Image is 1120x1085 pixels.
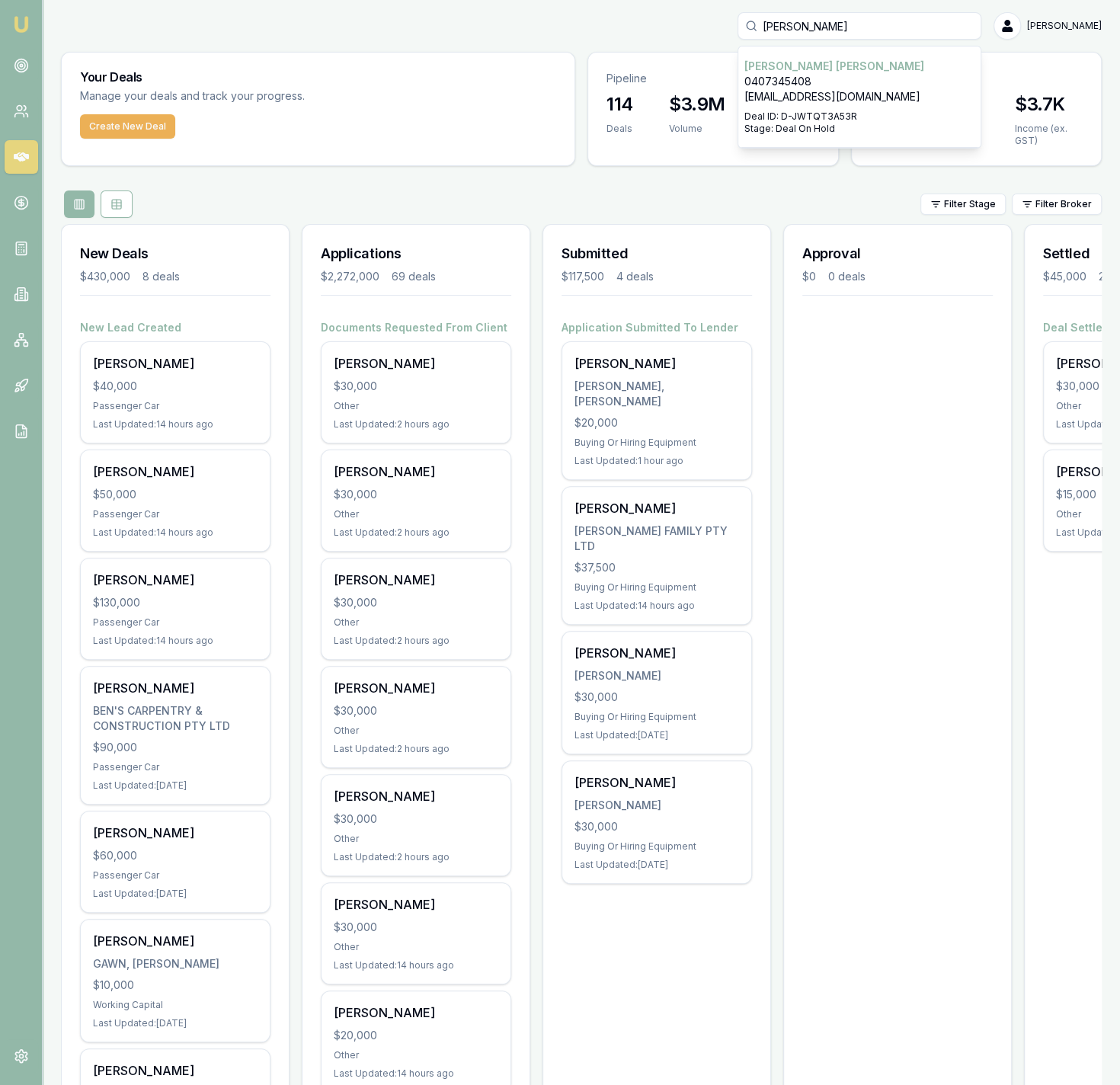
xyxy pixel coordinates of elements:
div: [PERSON_NAME] [574,773,739,792]
div: $40,000 [93,379,258,394]
div: Working Capital [93,999,258,1011]
div: Other [334,616,498,629]
div: Deals [606,123,632,135]
div: $50,000 [93,487,258,502]
div: Last Updated: 14 hours ago [93,526,258,539]
div: Last Updated: 2 hours ago [334,743,498,755]
div: Other [334,725,498,737]
div: Buying Or Hiring Equipment [574,581,739,594]
div: $90,000 [93,740,258,755]
h4: Documents Requested From Client [321,320,511,335]
p: Deal ID: D-JWTQT3A53R [744,110,974,123]
div: Passenger Car [93,616,258,629]
div: Other [334,400,498,412]
div: [PERSON_NAME] [334,787,498,805]
div: Last Updated: 14 hours ago [574,600,739,612]
div: 0 deals [828,269,866,284]
h3: $3.7K [1015,92,1083,117]
div: [PERSON_NAME] [574,668,739,683]
div: [PERSON_NAME] FAMILY PTY LTD [574,523,739,554]
div: $30,000 [574,690,739,705]
div: Volume [669,123,725,135]
div: [PERSON_NAME] [574,354,739,373]
button: Create New Deal [80,114,175,139]
div: Income (ex. GST) [1015,123,1083,147]
div: [PERSON_NAME], [PERSON_NAME] [574,379,739,409]
div: Passenger Car [93,869,258,882]
p: Manage your deals and track your progress. [80,88,470,105]
p: Pipeline [606,71,820,86]
div: $30,000 [574,819,739,834]
h3: $3.9M [669,92,725,117]
div: $10,000 [93,978,258,993]
div: [PERSON_NAME] [93,679,258,697]
h3: New Deals [80,243,270,264]
img: emu-icon-u.png [12,15,30,34]
div: Passenger Car [93,508,258,520]
h3: Approval [802,243,993,264]
div: $30,000 [334,703,498,719]
div: Last Updated: 2 hours ago [334,418,498,430]
h4: New Lead Created [80,320,270,335]
div: Buying Or Hiring Equipment [574,711,739,723]
div: Last Updated: 1 hour ago [574,455,739,467]
div: Other [334,508,498,520]
button: Filter Broker [1012,194,1102,215]
div: $430,000 [80,269,130,284]
div: [PERSON_NAME] [334,354,498,373]
h3: Applications [321,243,511,264]
div: Last Updated: [DATE] [93,1017,258,1029]
div: [PERSON_NAME] [334,895,498,914]
div: [PERSON_NAME] [93,354,258,373]
div: $30,000 [334,595,498,610]
div: [PERSON_NAME] [574,644,739,662]
p: [EMAIL_ADDRESS][DOMAIN_NAME] [744,89,974,104]
div: 4 deals [616,269,654,284]
div: [PERSON_NAME] [93,932,258,950]
span: Filter Stage [944,198,996,210]
button: Filter Stage [920,194,1006,215]
div: $117,500 [562,269,604,284]
div: $0 [802,269,816,284]
h3: 114 [606,92,632,117]
div: $30,000 [334,920,498,935]
div: [PERSON_NAME] [93,571,258,589]
input: Search deals [738,12,981,40]
h3: Submitted [562,243,752,264]
div: Last Updated: 14 hours ago [334,1067,498,1080]
div: [PERSON_NAME] [334,679,498,697]
div: $20,000 [574,415,739,430]
div: [PERSON_NAME] [334,571,498,589]
div: $30,000 [334,379,498,394]
div: 8 deals [142,269,180,284]
div: Other [334,1049,498,1061]
div: Last Updated: 2 hours ago [334,635,498,647]
p: Stage: Deal On Hold [744,123,974,135]
div: GAWN, [PERSON_NAME] [93,956,258,971]
div: Last Updated: 14 hours ago [93,635,258,647]
div: [PERSON_NAME] [574,499,739,517]
h4: Application Submitted To Lender [562,320,752,335]
div: [PERSON_NAME] [93,462,258,481]
div: Buying Or Hiring Equipment [574,437,739,449]
div: 69 deals [392,269,436,284]
div: Other [334,941,498,953]
h3: Your Deals [80,71,556,83]
div: Last Updated: 2 hours ago [334,851,498,863]
div: Passenger Car [93,761,258,773]
div: $45,000 [1043,269,1086,284]
div: Select deal for Mick Tobin [738,46,981,148]
div: Last Updated: 14 hours ago [334,959,498,971]
span: Filter Broker [1035,198,1092,210]
div: $60,000 [93,848,258,863]
span: [PERSON_NAME] [1027,20,1102,32]
div: Last Updated: [DATE] [93,779,258,792]
div: Last Updated: [DATE] [574,859,739,871]
p: [PERSON_NAME] [PERSON_NAME] [744,59,974,74]
p: 0407345408 [744,74,974,89]
div: [PERSON_NAME] [334,1003,498,1022]
div: Last Updated: 14 hours ago [93,418,258,430]
div: Last Updated: [DATE] [93,888,258,900]
div: Last Updated: [DATE] [574,729,739,741]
